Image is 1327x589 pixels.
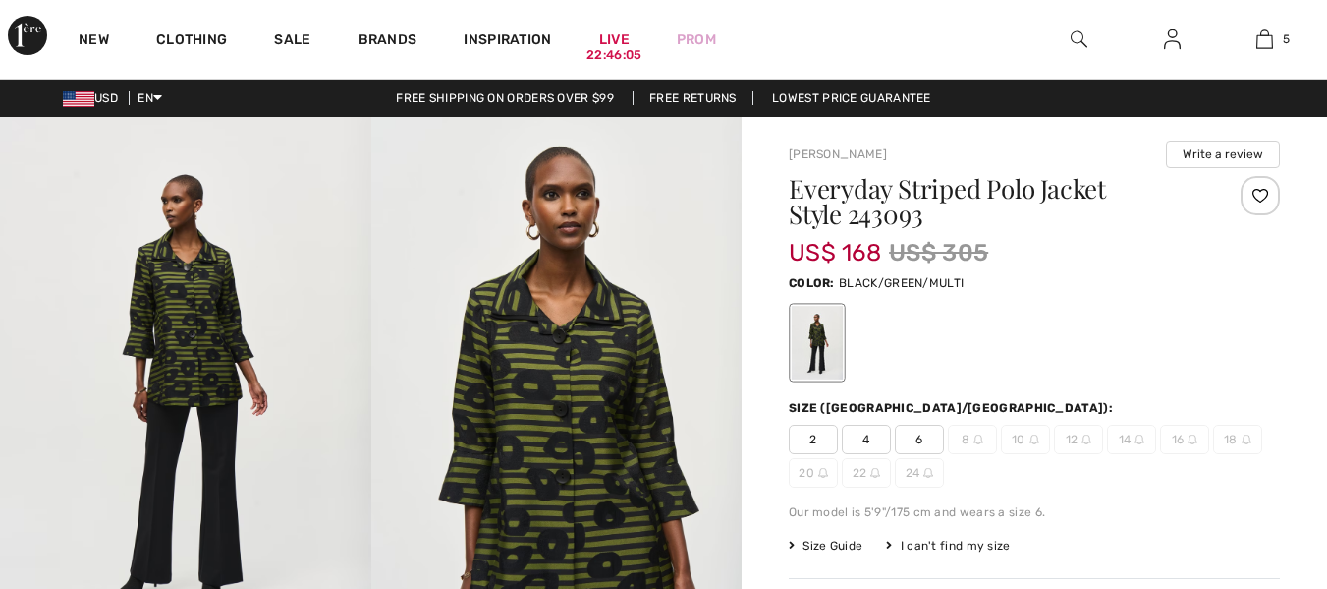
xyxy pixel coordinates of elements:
[138,91,162,105] span: EN
[1213,425,1262,454] span: 18
[8,16,47,55] img: 1ère Avenue
[948,425,997,454] span: 8
[789,176,1198,227] h1: Everyday Striped Polo Jacket Style 243093
[63,91,94,107] img: US Dollar
[792,306,843,380] div: BLACK/GREEN/MULTI
[1160,425,1209,454] span: 16
[789,399,1117,417] div: Size ([GEOGRAPHIC_DATA]/[GEOGRAPHIC_DATA]):
[274,31,310,52] a: Sale
[789,537,862,555] span: Size Guide
[1148,28,1196,52] a: Sign In
[889,235,988,270] span: US$ 305
[756,91,947,105] a: Lowest Price Guarantee
[789,425,838,454] span: 2
[1029,435,1039,444] img: ring-m.svg
[1219,28,1310,51] a: 5
[380,91,630,105] a: Free shipping on orders over $99
[789,276,835,290] span: Color:
[1166,141,1280,168] button: Write a review
[79,31,109,52] a: New
[1001,425,1050,454] span: 10
[886,537,1010,555] div: I can't find my size
[1242,435,1251,444] img: ring-m.svg
[1283,30,1290,48] span: 5
[1256,28,1273,51] img: My Bag
[789,503,1280,521] div: Our model is 5'9"/175 cm and wears a size 6.
[895,425,944,454] span: 6
[63,91,126,105] span: USD
[633,91,753,105] a: Free Returns
[464,31,551,52] span: Inspiration
[1071,28,1087,51] img: search the website
[359,31,417,52] a: Brands
[1134,435,1144,444] img: ring-m.svg
[586,46,641,65] div: 22:46:05
[973,435,983,444] img: ring-m.svg
[1054,425,1103,454] span: 12
[842,425,891,454] span: 4
[923,468,933,478] img: ring-m.svg
[870,468,880,478] img: ring-m.svg
[789,458,838,488] span: 20
[818,468,828,478] img: ring-m.svg
[156,31,227,52] a: Clothing
[599,29,630,50] a: Live22:46:05
[1081,435,1091,444] img: ring-m.svg
[1107,425,1156,454] span: 14
[789,147,887,161] a: [PERSON_NAME]
[895,458,944,488] span: 24
[839,276,964,290] span: BLACK/GREEN/MULTI
[789,219,881,266] span: US$ 168
[1188,435,1197,444] img: ring-m.svg
[677,29,716,50] a: Prom
[842,458,891,488] span: 22
[1164,28,1181,51] img: My Info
